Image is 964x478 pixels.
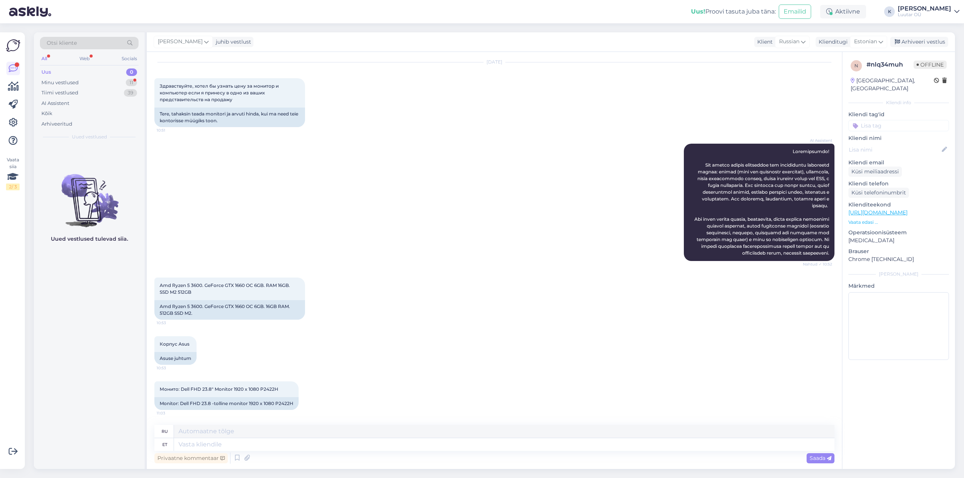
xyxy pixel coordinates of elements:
input: Lisa tag [848,120,949,131]
p: Kliendi tag'id [848,111,949,118]
span: Estonian [854,38,877,46]
div: Privaatne kommentaar [154,453,228,463]
b: Uus! [691,8,705,15]
span: AI Assistent [804,138,832,143]
div: Uus [41,68,51,76]
span: [PERSON_NAME] [158,38,203,46]
span: Nähtud ✓ 10:52 [803,261,832,267]
div: 2 / 3 [6,184,20,190]
div: Tiimi vestlused [41,89,78,97]
p: Kliendi telefon [848,180,949,188]
p: Uued vestlused tulevad siia. [51,235,128,243]
span: n [854,63,858,68]
p: Kliendi nimi [848,134,949,142]
button: Emailid [779,5,811,19]
div: AI Assistent [41,100,69,107]
div: Küsi telefoninumbrit [848,188,909,198]
p: Kliendi email [848,159,949,167]
div: [PERSON_NAME] [848,271,949,278]
div: juhib vestlust [213,38,251,46]
span: 10:53 [157,320,185,326]
div: Arhiveeritud [41,120,72,128]
span: Offline [914,61,947,69]
span: Otsi kliente [47,39,77,47]
div: Proovi tasuta juba täna: [691,7,776,16]
div: Tere, tahaksin teada monitori ja arvuti hinda, kui ma need teie kontorisse müügiks toon. [154,108,305,127]
div: Arhiveeri vestlus [890,37,948,47]
div: 0 [126,68,137,76]
div: Amd Ryzen 5 3600. GeForce GTX 1660 OC 6GB. 16GB RAM. 512GB SSD M2. [154,300,305,320]
img: Askly Logo [6,38,20,53]
div: [DATE] [154,59,834,65]
div: Socials [120,54,139,64]
span: Здравствуйте, хотел бы узнать цену за монитор и компьютер если я принесу в одно из ваших представ... [160,83,280,102]
p: Brauser [848,247,949,255]
span: 11:03 [157,410,185,416]
p: [MEDICAL_DATA] [848,237,949,244]
div: Web [78,54,91,64]
div: Monitor: Dell FHD 23.8 -tolline monitor 1920 x 1080 P2422H [154,397,299,410]
div: Vaata siia [6,156,20,190]
input: Lisa nimi [849,146,940,154]
div: Küsi meiliaadressi [848,167,902,177]
span: Saada [810,455,831,461]
div: Luutar OÜ [898,12,951,18]
div: All [40,54,49,64]
p: Märkmed [848,282,949,290]
div: Klienditugi [816,38,848,46]
div: Kliendi info [848,99,949,106]
img: No chats [34,161,145,228]
div: # nlq34muh [866,60,914,69]
div: K [884,6,895,17]
div: [PERSON_NAME] [898,6,951,12]
div: Aktiivne [820,5,866,18]
span: Amd Ryzen 5 3600. GeForce GTX 1660 OC 6GB. RAM 16GB. SSD M2 512GB [160,282,291,295]
span: 10:51 [157,127,185,133]
p: Klienditeekond [848,201,949,209]
div: 11 [126,79,137,86]
div: 39 [124,89,137,97]
div: Minu vestlused [41,79,79,86]
div: Klient [754,38,773,46]
div: et [162,438,167,451]
div: Kõik [41,110,52,117]
p: Chrome [TECHNICAL_ID] [848,255,949,263]
span: Монито: Dell FHD 23.8″ Monitor 1920 x 1080 P2422H [160,386,278,392]
span: Uued vestlused [72,134,107,140]
div: Asuse juhtum [154,352,197,365]
span: Russian [779,38,799,46]
div: ru [162,425,168,438]
div: [GEOGRAPHIC_DATA], [GEOGRAPHIC_DATA] [851,77,934,93]
a: [PERSON_NAME]Luutar OÜ [898,6,959,18]
a: [URL][DOMAIN_NAME] [848,209,908,216]
span: 10:53 [157,365,185,371]
p: Vaata edasi ... [848,219,949,226]
p: Operatsioonisüsteem [848,229,949,237]
span: Корпус Asus [160,341,189,347]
